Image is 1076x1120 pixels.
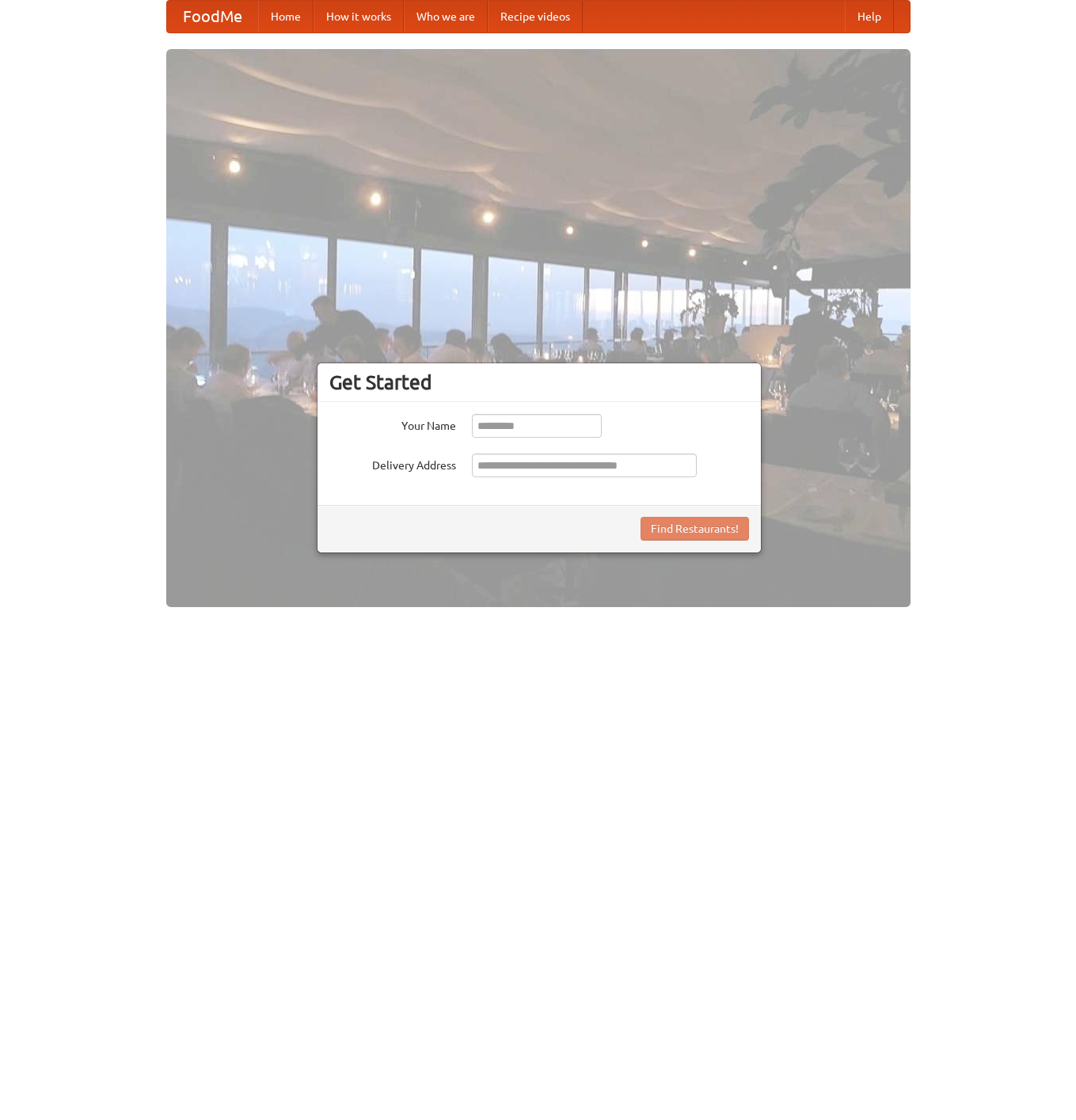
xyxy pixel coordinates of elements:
[167,1,258,32] a: FoodMe
[329,454,456,473] label: Delivery Address
[641,517,749,541] button: Find Restaurants!
[314,1,404,32] a: How it works
[258,1,314,32] a: Home
[404,1,488,32] a: Who we are
[329,414,456,434] label: Your Name
[329,370,749,394] h3: Get Started
[488,1,583,32] a: Recipe videos
[845,1,894,32] a: Help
